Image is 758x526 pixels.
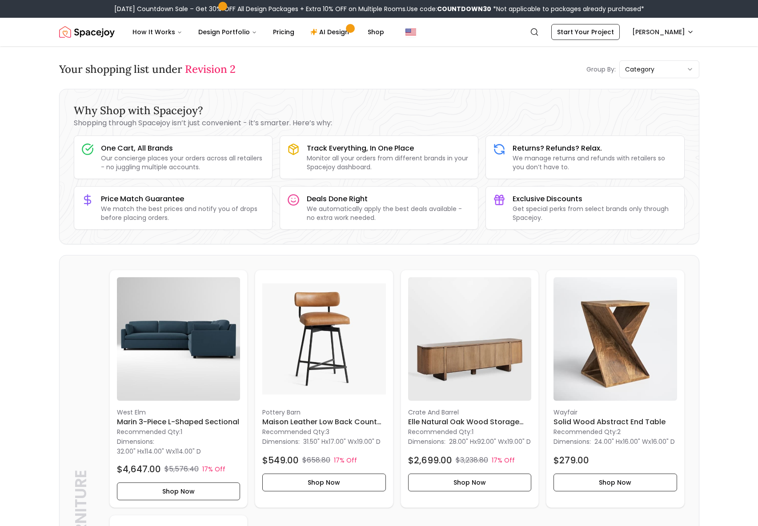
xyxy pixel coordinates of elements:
p: We match the best prices and notify you of drops before placing orders. [101,204,265,222]
div: Solid Wood Abstract End Table [546,270,685,508]
span: 32.00" H [117,447,141,456]
p: Recommended Qty: 1 [408,427,532,436]
img: United States [405,27,416,37]
a: Solid Wood Abstract End Table imageWayfairSolid Wood Abstract End TableRecommended Qty:2Dimension... [546,270,685,508]
span: 24.00" H [594,437,620,446]
h4: $2,699.00 [408,454,452,466]
a: AI Design [303,23,359,41]
span: 17.00" W [329,437,354,446]
a: Elle Natural Oak Wood Storage Media Console imageCrate And BarrelElle Natural Oak Wood Storage Me... [401,270,539,508]
p: Group By: [586,65,616,74]
img: Solid Wood Abstract End Table image [553,277,677,401]
a: Shop [361,23,391,41]
span: 16.00" W [623,437,648,446]
p: West Elm [117,408,241,417]
div: Elle Natural Oak Wood Storage Media Console [401,270,539,508]
p: Dimensions: [262,436,300,447]
h3: One Cart, All Brands [101,143,265,154]
img: Elle Natural Oak Wood Storage Media Console image [408,277,532,401]
p: x x [594,437,675,446]
p: 17% Off [334,456,357,465]
nav: Main [125,23,391,41]
h3: Exclusive Discounts [513,194,677,204]
p: 17% Off [202,465,225,474]
img: Maison Leather Low Back Counter Stool image [262,277,386,401]
button: [PERSON_NAME] [627,24,699,40]
p: x x [449,437,531,446]
button: Shop Now [117,482,241,500]
p: Shopping through Spacejoy isn’t just convenient - it’s smarter. Here’s why: [74,118,685,128]
p: Our concierge places your orders across all retailers - no juggling multiple accounts. [101,154,265,171]
p: Recommended Qty: 2 [553,427,677,436]
h3: Deals Done Right [307,194,471,204]
div: [DATE] Countdown Sale – Get 30% OFF All Design Packages + Extra 10% OFF on Multiple Rooms. [114,4,644,13]
h4: $4,647.00 [117,463,161,475]
p: We manage returns and refunds with retailers so you don’t have to. [513,154,677,171]
nav: Global [59,18,699,46]
p: Recommended Qty: 1 [117,427,241,436]
p: Dimensions: [408,436,445,447]
a: Pricing [266,23,301,41]
p: Crate And Barrel [408,408,532,417]
span: 114.00" W [144,447,172,456]
span: Use code: [407,4,491,13]
p: x x [117,447,201,456]
h3: Returns? Refunds? Relax. [513,143,677,154]
span: *Not applicable to packages already purchased* [491,4,644,13]
button: Shop Now [262,474,386,491]
div: Marin 3-Piece L-Shaped Sectional [109,270,248,508]
a: Spacejoy [59,23,115,41]
span: 19.00" D [357,437,381,446]
h4: $279.00 [553,454,589,466]
img: Marin 3-Piece L-Shaped Sectional image [117,277,241,401]
p: Dimensions: [553,436,591,447]
span: 92.00" W [477,437,504,446]
h3: Price Match Guarantee [101,194,265,204]
button: How It Works [125,23,189,41]
p: 17% Off [492,456,515,465]
p: We automatically apply the best deals available - no extra work needed. [307,204,471,222]
button: Design Portfolio [191,23,264,41]
p: x x [303,437,381,446]
h4: $549.00 [262,454,299,466]
button: Shop Now [408,474,532,491]
p: Monitor all your orders from different brands in your Spacejoy dashboard. [307,154,471,171]
span: 19.00" D [507,437,531,446]
img: Spacejoy Logo [59,23,115,41]
h3: Track Everything, In One Place [307,143,471,154]
h3: Your shopping list under [59,62,236,76]
button: Shop Now [553,474,677,491]
h6: Maison Leather Low Back Counter Stool [262,417,386,427]
h6: Marin 3-Piece L-Shaped Sectional [117,417,241,427]
span: 114.00" D [175,447,201,456]
p: $5,576.40 [164,464,199,474]
p: Pottery Barn [262,408,386,417]
a: Maison Leather Low Back Counter Stool imagePottery BarnMaison Leather Low Back Counter StoolRecom... [255,270,393,508]
div: Maison Leather Low Back Counter Stool [255,270,393,508]
span: 16.00" D [651,437,675,446]
p: Dimensions: [117,436,154,447]
p: Get special perks from select brands only through Spacejoy. [513,204,677,222]
p: Recommended Qty: 3 [262,427,386,436]
p: $658.80 [302,455,330,466]
span: Revision 2 [185,62,236,76]
h6: Elle Natural Oak Wood Storage Media Console [408,417,532,427]
h6: Solid Wood Abstract End Table [553,417,677,427]
p: Wayfair [553,408,677,417]
span: 28.00" H [449,437,474,446]
span: 31.50" H [303,437,325,446]
p: $3,238.80 [456,455,488,466]
a: Marin 3-Piece L-Shaped Sectional imageWest ElmMarin 3-Piece L-Shaped SectionalRecommended Qty:1Di... [109,270,248,508]
b: COUNTDOWN30 [437,4,491,13]
a: Start Your Project [551,24,620,40]
h3: Why Shop with Spacejoy? [74,104,685,118]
